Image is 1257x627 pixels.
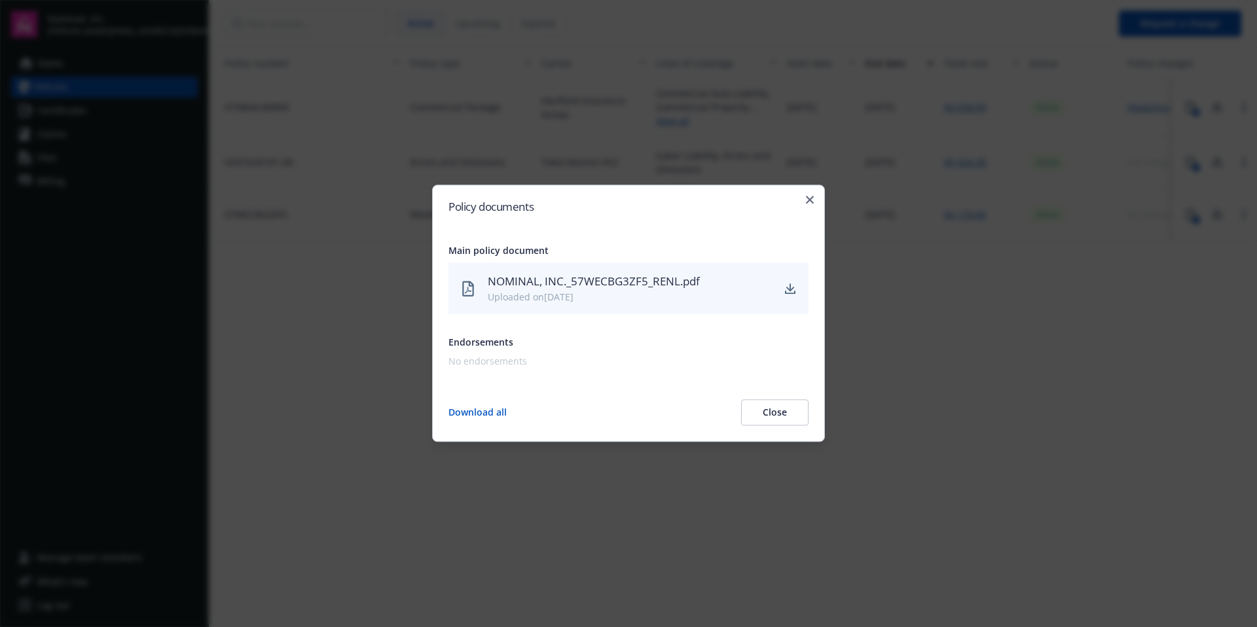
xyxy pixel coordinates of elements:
div: No endorsements [448,355,803,368]
h2: Policy documents [448,201,809,212]
a: download [782,281,798,296]
div: Main policy document [448,243,809,257]
div: Endorsements [448,336,809,349]
button: Close [741,400,809,426]
div: NOMINAL, INC._57WECBG3ZF5_RENL.pdf [488,273,772,290]
div: Uploaded on [DATE] [488,291,772,304]
button: Download all [448,400,507,426]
